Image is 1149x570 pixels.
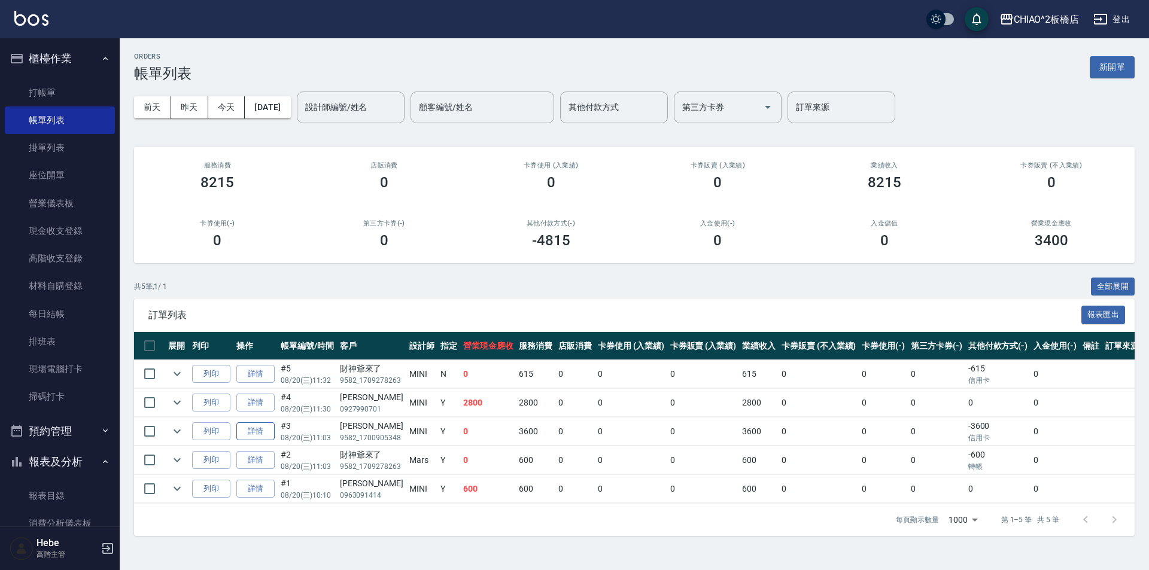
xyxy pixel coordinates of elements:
th: 其他付款方式(-) [965,332,1031,360]
div: CHIAO^2板橋店 [1014,12,1080,27]
td: 0 [555,475,595,503]
th: 卡券使用 (入業績) [595,332,667,360]
p: 08/20 (三) 11:03 [281,461,334,472]
td: -3600 [965,417,1031,446]
td: 0 [908,389,965,417]
td: #3 [278,417,337,446]
td: 0 [460,446,516,474]
td: 2800 [739,389,779,417]
img: Logo [14,11,48,26]
td: 0 [779,389,859,417]
td: N [437,360,460,388]
h2: 第三方卡券(-) [315,220,454,227]
td: 3600 [516,417,555,446]
td: 0 [1031,417,1080,446]
th: 帳單編號/時間 [278,332,337,360]
p: 08/20 (三) 10:10 [281,490,334,501]
h2: 業績收入 [816,161,954,169]
h3: 0 [547,174,555,191]
td: 0 [667,389,740,417]
p: 轉帳 [968,461,1028,472]
td: -600 [965,446,1031,474]
td: 0 [859,389,908,417]
td: #1 [278,475,337,503]
h2: 其他付款方式(-) [482,220,620,227]
th: 業績收入 [739,332,779,360]
td: 0 [1031,360,1080,388]
p: 高階主管 [37,549,98,560]
a: 高階收支登錄 [5,245,115,272]
td: 0 [859,360,908,388]
button: 預約管理 [5,416,115,447]
th: 展開 [165,332,189,360]
a: 排班表 [5,328,115,355]
td: 0 [595,475,667,503]
td: 0 [859,446,908,474]
td: 0 [555,360,595,388]
p: 9582_1709278263 [340,375,403,386]
h3: 0 [713,232,722,249]
a: 每日結帳 [5,300,115,328]
a: 報表匯出 [1081,309,1126,320]
td: #2 [278,446,337,474]
td: 0 [667,417,740,446]
a: 詳情 [236,422,275,441]
button: expand row [168,394,186,412]
td: MINI [406,475,437,503]
p: 08/20 (三) 11:32 [281,375,334,386]
td: 600 [516,446,555,474]
a: 詳情 [236,394,275,412]
td: 0 [595,446,667,474]
p: 信用卡 [968,432,1028,443]
td: MINI [406,360,437,388]
th: 服務消費 [516,332,555,360]
td: 600 [739,475,779,503]
h2: 店販消費 [315,161,454,169]
a: 掛單列表 [5,134,115,161]
p: 第 1–5 筆 共 5 筆 [1001,514,1059,525]
a: 消費分析儀表板 [5,510,115,537]
button: 櫃檯作業 [5,43,115,74]
a: 材料自購登錄 [5,272,115,300]
a: 帳單列表 [5,106,115,134]
td: 0 [555,446,595,474]
td: 0 [779,360,859,388]
h2: ORDERS [134,53,191,60]
h2: 卡券使用(-) [148,220,287,227]
th: 客戶 [337,332,406,360]
td: Mars [406,446,437,474]
h3: 0 [713,174,722,191]
button: 登出 [1089,8,1135,31]
th: 指定 [437,332,460,360]
p: 共 5 筆, 1 / 1 [134,281,167,292]
a: 座位開單 [5,161,115,189]
td: 0 [908,446,965,474]
td: 0 [460,360,516,388]
td: 0 [965,475,1031,503]
p: 08/20 (三) 11:03 [281,432,334,443]
th: 設計師 [406,332,437,360]
button: Open [758,97,777,117]
td: 0 [595,389,667,417]
td: 2800 [516,389,555,417]
td: 600 [460,475,516,503]
a: 新開單 [1090,61,1135,72]
h3: 0 [380,232,388,249]
th: 備註 [1080,332,1102,360]
td: Y [437,475,460,503]
td: 0 [779,475,859,503]
h3: 0 [1047,174,1056,191]
button: 報表及分析 [5,446,115,477]
a: 打帳單 [5,79,115,106]
th: 操作 [233,332,278,360]
td: 0 [555,417,595,446]
th: 第三方卡券(-) [908,332,965,360]
button: 今天 [208,96,245,118]
td: Y [437,417,460,446]
p: 每頁顯示數量 [896,514,939,525]
td: 0 [555,389,595,417]
td: 600 [516,475,555,503]
td: 0 [965,389,1031,417]
h3: 服務消費 [148,161,287,169]
td: 0 [667,360,740,388]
